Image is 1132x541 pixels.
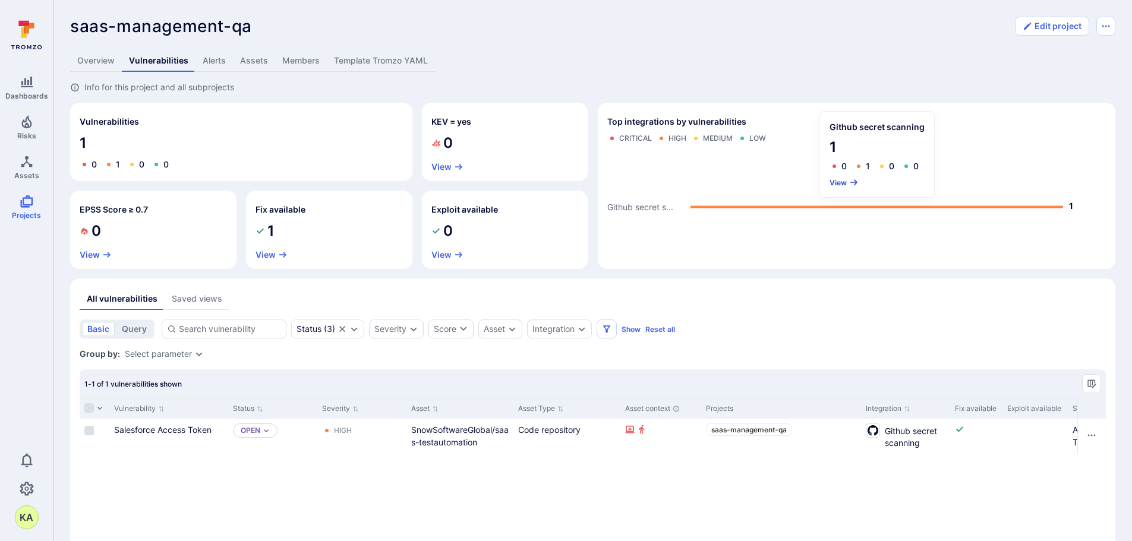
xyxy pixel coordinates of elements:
[80,134,403,153] span: 1
[163,159,169,169] a: 0
[125,349,204,359] div: grouping parameters
[241,426,260,435] button: Open
[484,324,505,334] button: Asset
[431,204,498,216] h2: Exploit available
[950,419,1002,454] div: Cell for Fix available
[82,322,115,336] button: basic
[116,159,120,169] a: 1
[431,116,471,128] h2: KEV = yes
[256,204,305,216] h2: Fix available
[334,426,352,435] div: High
[706,423,792,436] a: saas-management-qa
[1077,419,1106,454] div: Cell for
[673,405,680,412] div: Automatically discovered context associated with the asset
[532,324,575,334] button: Integration
[84,426,94,435] span: Select row
[15,505,39,529] div: Katerina Arsova
[889,162,894,171] div: 0
[701,419,861,454] div: Cell for Projects
[14,171,39,180] span: Assets
[607,148,1106,260] svg: Top integrations by vulnerabilities bar
[597,319,617,338] button: Filters
[620,419,701,454] div: Cell for Asset context
[625,403,696,414] div: Asset context
[706,403,856,414] div: Projects
[1082,426,1101,445] button: Row actions menu
[830,121,925,133] span: Github secret scanning
[1015,17,1089,36] button: Edit project
[139,159,144,169] a: 0
[645,325,675,334] button: Reset all
[84,403,94,413] span: Select all rows
[70,50,1115,72] div: Project tabs
[1096,17,1115,36] button: Options menu
[80,419,109,454] div: Cell for selection
[885,423,945,449] span: Github secret scanning
[12,211,41,220] span: Projects
[122,50,196,72] a: Vulnerabilities
[228,419,317,454] div: Cell for Status
[116,322,152,336] button: query
[263,427,270,434] button: Expand dropdown
[114,425,212,435] a: Salesforce Access Token
[1002,419,1068,454] div: Cell for Exploit available
[411,425,509,447] a: SnowSoftwareGlobal/saas-testautomation
[70,103,412,181] div: Vulnerabilities
[411,404,439,413] button: Sort by Asset
[607,116,746,128] span: Top integrations by vulnerabilities
[87,293,157,305] div: All vulnerabilities
[15,505,39,529] button: KA
[434,323,456,335] div: Score
[431,162,463,172] a: View
[297,324,335,334] div: ( 3 )
[443,222,453,241] span: 0
[322,404,359,413] button: Sort by Severity
[607,203,673,213] text: Github secret s...
[443,134,453,153] span: 0
[80,204,148,216] h2: EPSS Score ≥ 0.7
[1082,374,1101,393] div: Manage columns
[109,419,228,454] div: Cell for Vulnerability
[406,419,513,454] div: Cell for Asset
[598,103,1116,269] div: Top integrations by vulnerabilities
[125,349,192,359] button: Select parameter
[92,159,97,169] a: 0
[428,319,474,338] button: Score
[297,324,335,334] button: Status(3)
[84,379,182,388] span: 1-1 of 1 vulnerabilities shown
[233,404,263,413] button: Sort by Status
[196,50,233,72] a: Alerts
[80,250,112,260] button: View
[84,81,234,93] span: Info for this project and all subprojects
[749,134,766,143] div: Low
[861,419,950,454] div: Cell for Integration
[518,423,616,436] div: Code repository
[80,288,1106,310] div: assets tabs
[256,250,288,260] button: View
[703,134,733,143] div: Medium
[431,250,463,260] button: View
[338,324,347,334] button: Clear selection
[80,116,139,128] span: Vulnerabilities
[267,222,275,241] span: 1
[70,16,252,36] span: saas-management-qa
[275,50,327,72] a: Members
[830,138,925,157] span: 1
[830,178,859,187] button: View
[1069,201,1073,211] text: 1
[841,162,847,171] div: 0
[866,404,910,413] button: Sort by Integration
[297,324,321,334] div: Status
[194,349,204,359] button: Expand dropdown
[622,325,641,334] button: Show
[669,134,686,143] div: High
[172,293,222,305] div: Saved views
[374,324,406,334] button: Severity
